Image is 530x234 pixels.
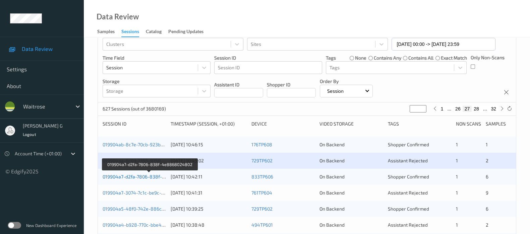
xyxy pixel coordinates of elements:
p: Tags [326,55,336,61]
button: 1 [439,106,446,112]
p: Order By [320,78,373,85]
p: Assistant ID [214,81,263,88]
p: Only Non-Scans [471,54,505,61]
a: 176TP608 [251,142,272,147]
label: contains all [408,55,433,61]
span: 6 [486,206,488,212]
div: [DATE] 10:42:11 [171,173,247,180]
button: 26 [453,106,463,112]
div: Device [251,121,315,127]
label: contains any [374,55,401,61]
div: Data Review [97,13,139,20]
p: Session [325,88,346,94]
a: 833TP606 [251,174,273,179]
div: Samples [486,121,511,127]
span: 1 [456,158,458,163]
div: On Backend [319,189,383,196]
p: Storage [103,78,211,85]
div: [DATE] 10:39:25 [171,206,247,212]
p: Session ID [214,55,322,61]
div: [DATE] 10:45:02 [171,157,247,164]
a: Samples [97,27,121,36]
span: 1 [456,190,458,196]
a: 494TP601 [251,222,273,228]
div: Non Scans [456,121,481,127]
button: 27 [463,106,472,112]
span: 2 [486,222,488,228]
a: 729TP602 [251,158,273,163]
span: Shopper Confirmed [388,142,429,147]
button: ... [481,106,489,112]
button: 28 [472,106,481,112]
a: Pending Updates [168,27,210,36]
a: 019904a7-3074-7c1c-be9c-f65ee83ac134 [103,190,192,196]
div: On Backend [319,173,383,180]
span: 1 [456,174,458,179]
div: Video Storage [319,121,383,127]
a: 019904a4-b928-770c-bbe4-1f0324f6255d [103,222,193,228]
div: On Backend [319,222,383,228]
span: 1 [456,142,458,147]
span: 1 [456,206,458,212]
div: Samples [97,28,115,36]
div: On Backend [319,157,383,164]
a: 019904a5-48f0-742e-886c-91dee2623298 [103,206,195,212]
p: Time Field [103,55,211,61]
a: 019904a7-d2fa-7806-838f-4e8868024802 [103,174,196,179]
div: On Backend [319,141,383,148]
span: Assistant Rejected [388,158,428,163]
p: 627 Sessions (out of 3680169) [103,105,166,112]
span: Assistant Rejected [388,190,428,196]
div: Tags [388,121,451,127]
span: 9 [486,190,488,196]
div: Sessions [121,28,139,37]
span: Shopper Confirmed [388,174,429,179]
label: exact match [440,55,467,61]
a: Catalog [146,27,168,36]
div: Session ID [103,121,166,127]
span: 1 [456,222,458,228]
a: 729TP602 [251,206,273,212]
label: none [355,55,366,61]
a: Sessions [121,27,146,37]
div: Timestamp (Session, +01:00) [171,121,247,127]
div: [DATE] 10:41:31 [171,189,247,196]
div: On Backend [319,206,383,212]
span: 1 [486,142,488,147]
button: ... [445,106,453,112]
div: [DATE] 10:38:48 [171,222,247,228]
span: Shopper Confirmed [388,206,429,212]
span: Assistant Rejected [388,222,428,228]
a: 019904ab-8c7e-70cb-923b-77d33c4a02ae [103,142,194,147]
a: 761TP604 [251,190,272,196]
p: Shopper ID [267,81,316,88]
span: 6 [486,174,488,179]
button: 32 [489,106,498,112]
span: 2 [486,158,488,163]
div: [DATE] 10:46:15 [171,141,247,148]
a: 019904aa-6c03-7355-9750-c9a51c2b6685 [103,158,194,163]
div: Pending Updates [168,28,203,36]
div: Catalog [146,28,162,36]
